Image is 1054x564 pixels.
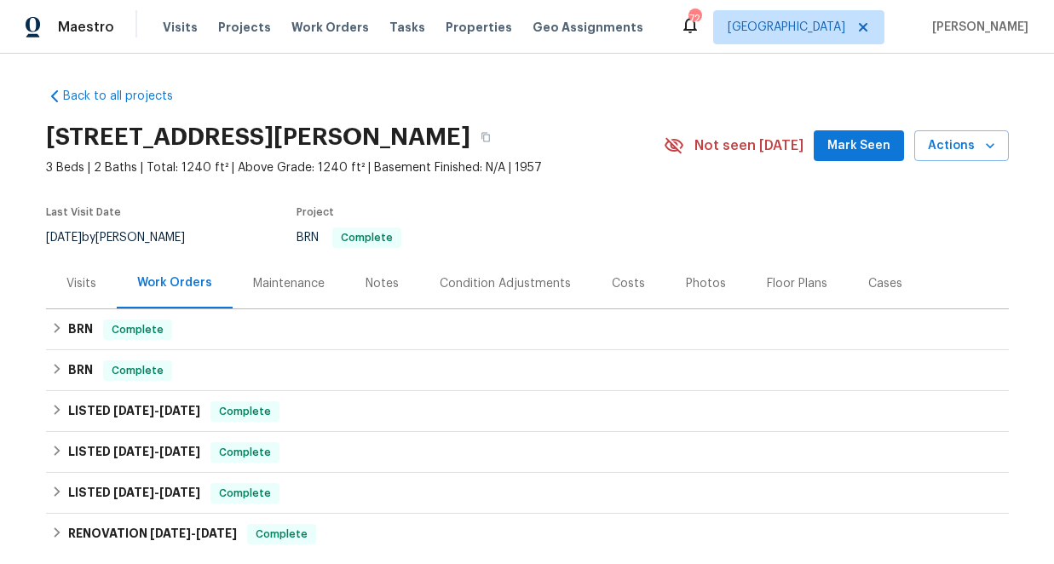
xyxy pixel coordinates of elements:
[196,527,237,539] span: [DATE]
[68,483,200,504] h6: LISTED
[440,275,571,292] div: Condition Adjustments
[767,275,827,292] div: Floor Plans
[163,19,198,36] span: Visits
[68,442,200,463] h6: LISTED
[46,350,1009,391] div: BRN Complete
[113,486,200,498] span: -
[58,19,114,36] span: Maestro
[150,527,191,539] span: [DATE]
[291,19,369,36] span: Work Orders
[925,19,1028,36] span: [PERSON_NAME]
[366,275,399,292] div: Notes
[46,309,1009,350] div: BRN Complete
[46,207,121,217] span: Last Visit Date
[68,524,237,544] h6: RENOVATION
[212,403,278,420] span: Complete
[46,88,210,105] a: Back to all projects
[46,159,664,176] span: 3 Beds | 2 Baths | Total: 1240 ft² | Above Grade: 1240 ft² | Basement Finished: N/A | 1957
[105,362,170,379] span: Complete
[113,486,154,498] span: [DATE]
[137,274,212,291] div: Work Orders
[159,486,200,498] span: [DATE]
[928,135,995,157] span: Actions
[218,19,271,36] span: Projects
[914,130,1009,162] button: Actions
[686,275,726,292] div: Photos
[814,130,904,162] button: Mark Seen
[105,321,170,338] span: Complete
[297,207,334,217] span: Project
[46,473,1009,514] div: LISTED [DATE]-[DATE]Complete
[334,233,400,243] span: Complete
[612,275,645,292] div: Costs
[827,135,890,157] span: Mark Seen
[113,405,200,417] span: -
[212,485,278,502] span: Complete
[249,526,314,543] span: Complete
[446,19,512,36] span: Properties
[389,21,425,33] span: Tasks
[533,19,643,36] span: Geo Assignments
[212,444,278,461] span: Complete
[46,391,1009,432] div: LISTED [DATE]-[DATE]Complete
[46,514,1009,555] div: RENOVATION [DATE]-[DATE]Complete
[46,232,82,244] span: [DATE]
[66,275,96,292] div: Visits
[46,227,205,248] div: by [PERSON_NAME]
[113,446,154,458] span: [DATE]
[150,527,237,539] span: -
[253,275,325,292] div: Maintenance
[159,446,200,458] span: [DATE]
[46,432,1009,473] div: LISTED [DATE]-[DATE]Complete
[46,129,470,146] h2: [STREET_ADDRESS][PERSON_NAME]
[868,275,902,292] div: Cases
[297,232,401,244] span: BRN
[113,446,200,458] span: -
[113,405,154,417] span: [DATE]
[688,10,700,27] div: 72
[694,137,803,154] span: Not seen [DATE]
[68,319,93,340] h6: BRN
[68,401,200,422] h6: LISTED
[159,405,200,417] span: [DATE]
[68,360,93,381] h6: BRN
[728,19,845,36] span: [GEOGRAPHIC_DATA]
